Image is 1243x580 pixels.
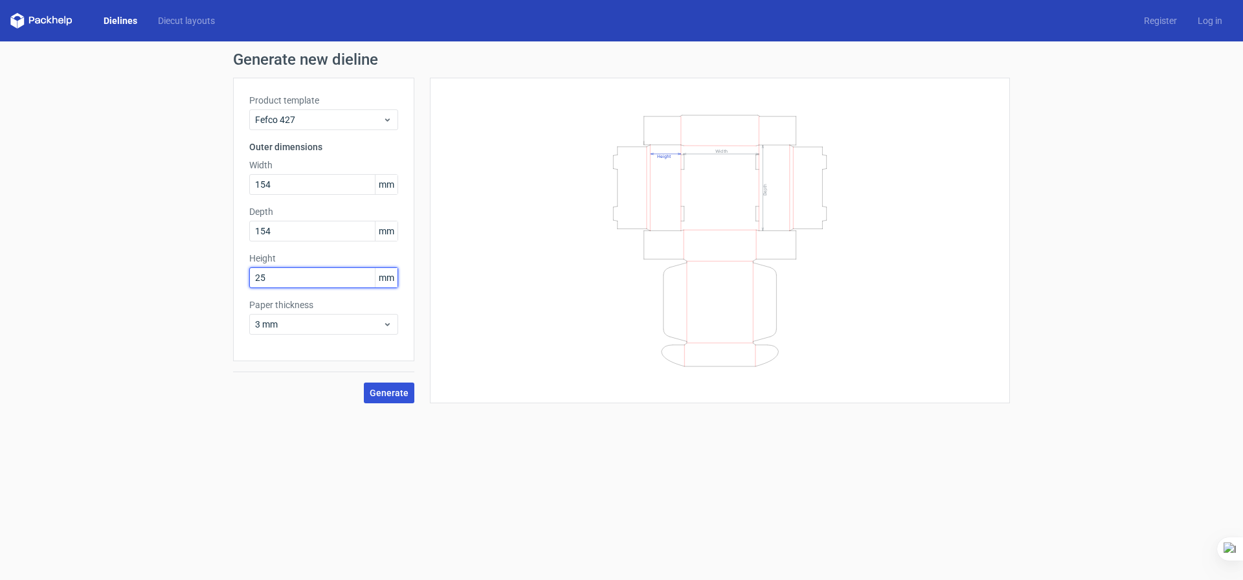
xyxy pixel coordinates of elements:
span: 3 mm [255,318,383,331]
h1: Generate new dieline [233,52,1010,67]
span: Generate [370,388,409,397]
text: Height [657,153,671,159]
label: Width [249,159,398,172]
a: Log in [1187,14,1233,27]
label: Product template [249,94,398,107]
a: Dielines [93,14,148,27]
h3: Outer dimensions [249,140,398,153]
text: Width [715,148,728,153]
text: Depth [763,183,768,195]
a: Register [1134,14,1187,27]
a: Diecut layouts [148,14,225,27]
label: Paper thickness [249,298,398,311]
label: Depth [249,205,398,218]
span: Fefco 427 [255,113,383,126]
label: Height [249,252,398,265]
span: mm [375,175,398,194]
span: mm [375,268,398,287]
span: mm [375,221,398,241]
button: Generate [364,383,414,403]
